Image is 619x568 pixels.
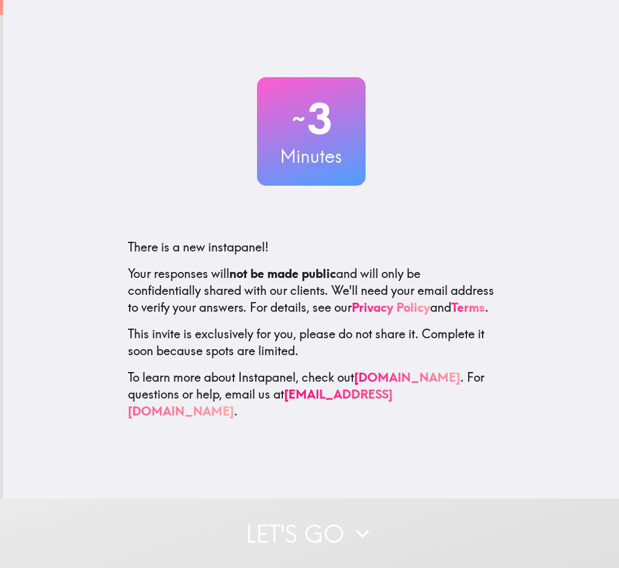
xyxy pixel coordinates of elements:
h2: 3 [257,94,366,144]
span: There is a new instapanel! [128,239,268,254]
b: not be made public [229,266,336,281]
p: This invite is exclusively for you, please do not share it. Complete it soon because spots are li... [128,326,495,359]
a: [EMAIL_ADDRESS][DOMAIN_NAME] [128,387,393,418]
h3: Minutes [257,144,366,169]
span: ~ [290,101,307,137]
p: To learn more about Instapanel, check out . For questions or help, email us at . [128,369,495,420]
a: [DOMAIN_NAME] [354,370,460,385]
a: Terms [451,300,485,315]
p: Your responses will and will only be confidentially shared with our clients. We'll need your emai... [128,265,495,316]
a: Privacy Policy [352,300,430,315]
